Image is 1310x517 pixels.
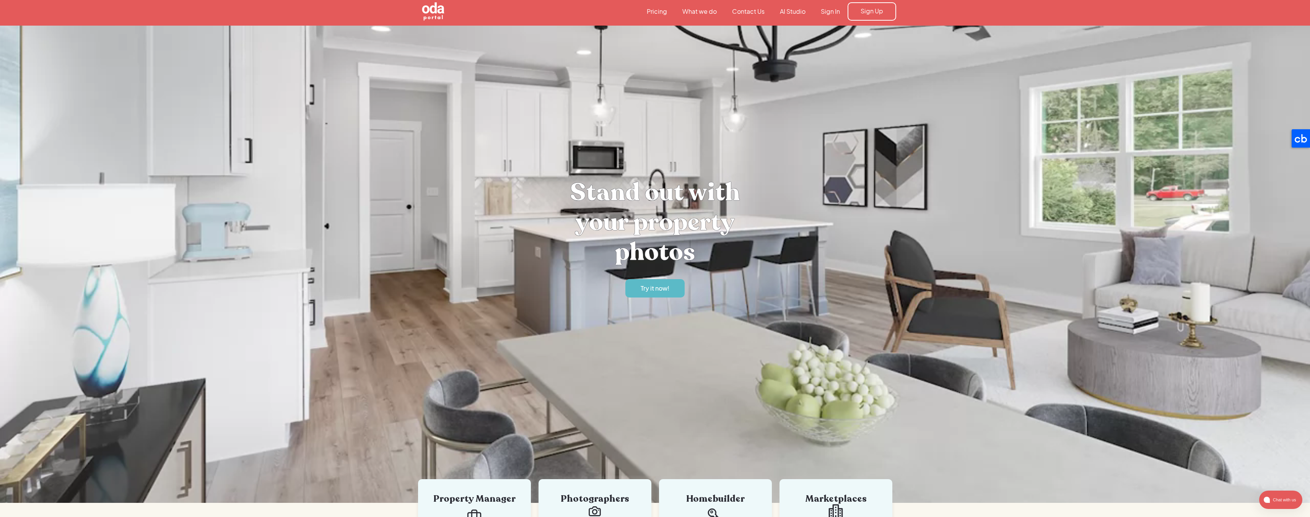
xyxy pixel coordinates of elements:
div: Sign Up [861,7,883,15]
h1: Stand out with your property photos [540,177,770,267]
a: home [414,2,487,21]
div: Homebuilder [670,494,760,504]
div: Property Manager [430,494,519,504]
a: Sign In [813,7,848,16]
a: What we do [675,7,724,16]
a: Try it now! [625,279,685,298]
a: Contact Us [724,7,772,16]
a: Pricing [639,7,675,16]
div: Try it now! [641,284,669,293]
span: Chat with us [1270,496,1298,504]
div: Marketplaces [791,494,881,504]
div: Photographers [550,494,640,504]
button: atlas-launcher [1259,491,1302,509]
a: AI Studio [772,7,813,16]
a: Sign Up [848,2,896,21]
